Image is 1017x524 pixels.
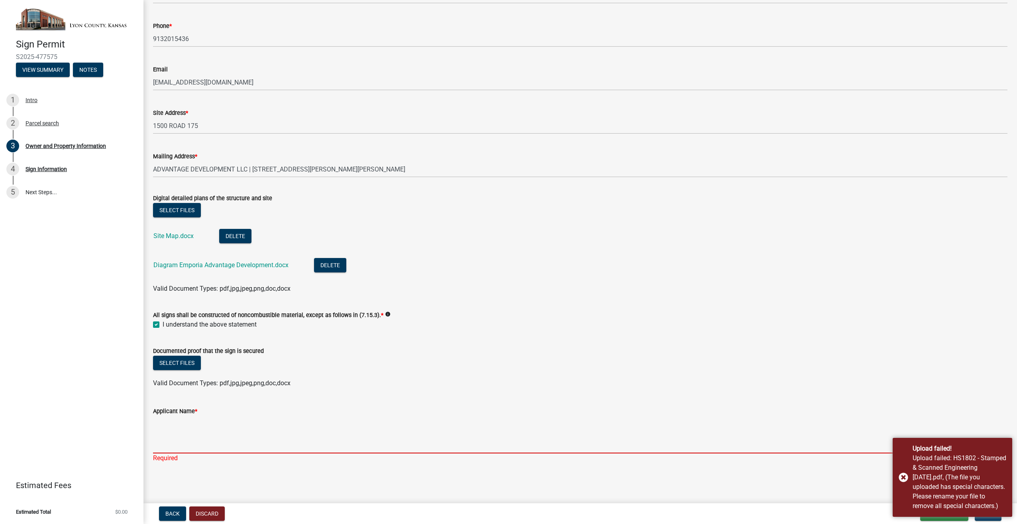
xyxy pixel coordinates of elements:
[6,477,131,493] a: Estimated Fees
[153,313,383,318] label: All signs shall be constructed of noncombustible material, except as follows in (7.15.3).
[6,117,19,130] div: 2
[163,320,257,329] label: I understand the above statement
[16,8,131,30] img: Lyon County, Kansas
[189,506,225,521] button: Discard
[153,261,289,269] a: Diagram Emporia Advantage Development.docx
[153,232,194,240] a: Site Map.docx
[26,166,67,172] div: Sign Information
[16,53,128,61] span: S2025-477575
[314,262,346,269] wm-modal-confirm: Delete Document
[153,154,197,160] label: Mailing Address
[153,356,201,370] button: Select files
[6,186,19,199] div: 5
[26,97,37,103] div: Intro
[26,120,59,126] div: Parcel search
[16,509,51,514] span: Estimated Total
[153,349,264,354] label: Documented proof that the sign is secured
[73,67,103,74] wm-modal-confirm: Notes
[6,140,19,152] div: 3
[153,285,291,292] span: Valid Document Types: pdf,jpg,jpeg,png,doc,docx
[219,232,251,240] wm-modal-confirm: Delete Document
[159,506,186,521] button: Back
[6,94,19,106] div: 1
[314,258,346,272] button: Delete
[16,63,70,77] button: View Summary
[73,63,103,77] button: Notes
[153,196,272,201] label: Digital detailed plans of the structure and site
[153,409,197,414] label: Applicant Name
[153,110,188,116] label: Site Address
[153,24,172,29] label: Phone
[115,509,128,514] span: $0.00
[26,143,106,149] div: Owner and Property Information
[165,510,180,517] span: Back
[153,453,1007,463] div: Required
[6,163,19,175] div: 4
[153,203,201,217] button: Select files
[16,67,70,74] wm-modal-confirm: Summary
[385,311,391,317] i: info
[219,229,251,243] button: Delete
[913,444,1006,453] div: Upload failed!
[153,67,168,73] label: Email
[153,379,291,387] span: Valid Document Types: pdf,jpg,jpeg,png,doc,docx
[16,39,137,50] h4: Sign Permit
[913,453,1006,511] div: Upload failed: HS1802 - Stamped & Scanned Engineering 5-10-2025.pdf, (The file you uploaded has s...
